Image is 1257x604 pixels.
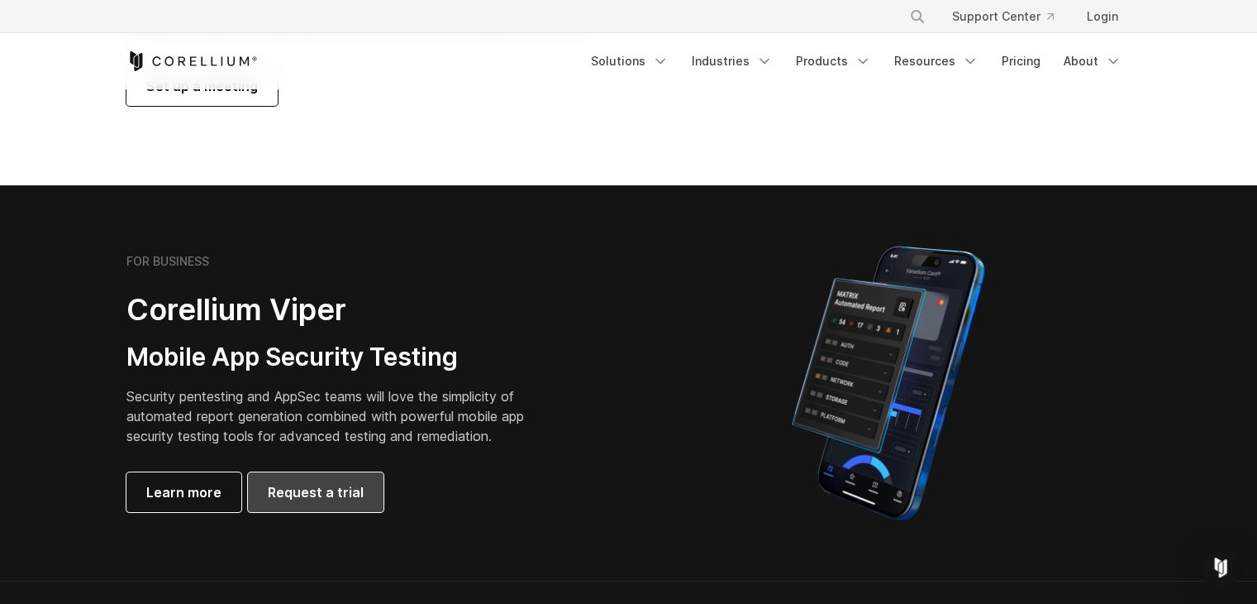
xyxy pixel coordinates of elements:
a: Learn more [126,472,241,512]
a: Resources [884,46,988,76]
h3: Mobile App Security Testing [126,342,550,373]
div: Navigation Menu [889,2,1131,31]
a: About [1054,46,1131,76]
p: Security pentesting and AppSec teams will love the simplicity of automated report generation comb... [126,386,550,446]
a: Pricing [992,46,1050,76]
div: Navigation Menu [581,46,1131,76]
span: Learn more [146,482,221,502]
a: Industries [682,46,783,76]
h2: Corellium Viper [126,291,550,328]
a: Solutions [581,46,678,76]
button: Search [902,2,932,31]
img: Corellium MATRIX automated report on iPhone showing app vulnerability test results across securit... [764,238,1012,528]
a: Products [786,46,881,76]
h6: FOR BUSINESS [126,254,209,269]
a: Corellium Home [126,51,258,71]
a: Login [1074,2,1131,31]
span: Request a trial [268,482,364,502]
div: Open Intercom Messenger [1201,548,1240,587]
a: Support Center [939,2,1067,31]
a: Request a trial [248,472,383,512]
